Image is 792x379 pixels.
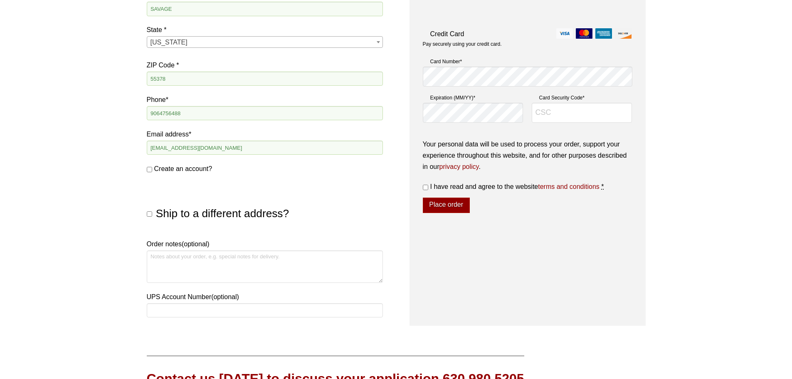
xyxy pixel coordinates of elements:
[538,183,600,190] a: terms and conditions
[154,165,212,172] span: Create an account?
[576,28,592,39] img: mastercard
[147,291,383,302] label: UPS Account Number
[147,37,382,48] span: Minnesota
[423,28,632,40] label: Credit Card
[147,24,383,35] label: State
[423,185,428,190] input: I have read and agree to the websiteterms and conditions *
[423,198,470,213] button: Place order
[147,129,383,140] label: Email address
[615,28,632,39] img: discover
[211,293,239,300] span: (optional)
[439,163,479,170] a: privacy policy
[423,139,632,173] p: Your personal data will be used to process your order, support your experience throughout this we...
[147,59,383,71] label: ZIP Code
[423,57,632,66] label: Card Number
[147,211,152,217] input: Ship to a different address?
[556,28,573,39] img: visa
[430,183,600,190] span: I have read and agree to the website
[423,54,632,129] fieldset: Payment Info
[182,240,210,248] span: (optional)
[147,94,383,105] label: Phone
[532,103,632,123] input: CSC
[156,207,289,220] span: Ship to a different address?
[147,36,383,48] span: State
[147,238,383,250] label: Order notes
[423,94,523,102] label: Expiration (MM/YY)
[595,28,612,39] img: amex
[601,183,604,190] abbr: required
[532,94,632,102] label: Card Security Code
[423,41,632,48] p: Pay securely using your credit card.
[147,167,152,172] input: Create an account?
